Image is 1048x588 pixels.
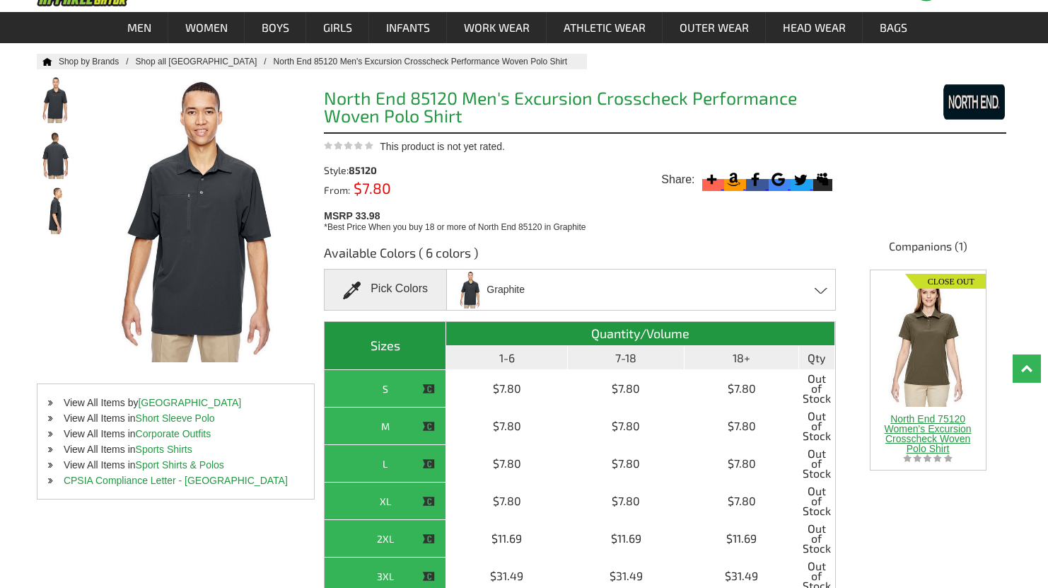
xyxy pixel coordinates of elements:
[37,76,74,123] img: North End 85120 Men's Excursion Crosscheck Performance Woven Polo Shirt
[769,170,788,189] svg: Google Bookmark
[274,57,582,67] a: North End 85120 Men's Excursion Crosscheck Performance Woven Polo Shirt
[813,170,832,189] svg: Myspace
[875,270,981,454] a: Closeout North End 75120 Women's Excursion Crosscheck Woven Polo Shirt
[663,12,765,43] a: Outer Wear
[324,207,840,234] div: MSRP 33.98
[37,187,74,234] img: North End 85120 Men's Excursion Crosscheck Performance Woven Polo Shirt
[324,183,453,195] div: From:
[169,12,244,43] a: Women
[685,408,798,445] td: $7.80
[328,455,442,473] div: L
[685,445,798,483] td: $7.80
[446,346,568,370] th: 1-6
[328,567,442,585] div: 3XL
[325,322,446,370] th: Sizes
[64,475,288,486] a: CPSIA Compliance Letter - [GEOGRAPHIC_DATA]
[446,520,568,558] td: $11.69
[568,520,685,558] td: $11.69
[324,244,836,269] h3: Available Colors ( 6 colors )
[37,132,74,179] img: North End 85120 Men's Excursion Crosscheck Performance Woven Polo Shirt
[767,12,862,43] a: Head Wear
[422,495,435,508] img: This item is CLOSEOUT!
[324,222,586,232] span: *Best Price When you buy 18 or more of North End 85120 in Graphite
[849,238,1006,261] h4: Companions (1)
[136,413,215,424] a: Short Sleeve Polo
[446,445,568,483] td: $7.80
[685,483,798,520] td: $7.80
[422,533,435,546] img: This item is CLOSEOUT!
[487,277,525,302] span: Graphite
[380,141,505,152] span: This product is not yet rated.
[324,166,453,175] div: Style:
[37,410,314,426] li: View All Items in
[661,173,694,187] span: Share:
[803,449,831,478] span: Out of Stock
[905,270,985,289] img: Closeout
[863,12,924,43] a: Bags
[37,442,314,457] li: View All Items in
[455,271,485,309] img: Graphite
[37,457,314,473] li: View All Items in
[328,417,442,435] div: M
[900,83,1006,120] img: North End
[568,408,685,445] td: $7.80
[724,170,743,189] svg: Amazon
[803,486,831,516] span: Out of Stock
[422,570,435,583] img: This item is CLOSEOUT!
[245,12,305,43] a: Boys
[422,383,435,396] img: This item is CLOSEOUT!
[136,459,224,471] a: Sport Shirts & Polos
[799,346,835,370] th: Qty
[448,12,546,43] a: Work Wear
[685,370,798,408] td: $7.80
[803,374,831,403] span: Out of Stock
[37,426,314,442] li: View All Items in
[324,89,836,129] h1: North End 85120 Men's Excursion Crosscheck Performance Woven Polo Shirt
[324,141,373,150] img: This product is not yet rated.
[136,428,211,439] a: Corporate Outfits
[136,57,274,67] a: Shop all [GEOGRAPHIC_DATA]
[136,444,192,455] a: Sports Shirts
[885,413,972,454] span: North End 75120 Women's Excursion Crosscheck Woven Polo Shirt
[568,445,685,483] td: $7.80
[349,164,377,176] span: 85120
[307,12,368,43] a: Girls
[547,12,662,43] a: Athletic Wear
[746,170,765,189] svg: Facebook
[328,380,442,398] div: S
[324,269,447,311] div: Pick Colors
[328,492,442,510] div: XL
[350,179,391,197] span: $7.80
[446,322,835,346] th: Quantity/Volume
[903,454,953,463] img: listing_empty_star.svg
[803,524,831,553] span: Out of Stock
[568,370,685,408] td: $7.80
[446,483,568,520] td: $7.80
[59,57,136,67] a: Shop by Brands
[370,12,446,43] a: Infants
[702,170,721,189] svg: More
[1013,354,1041,383] a: Top
[138,397,241,408] a: [GEOGRAPHIC_DATA]
[111,12,168,43] a: Men
[685,346,798,370] th: 18+
[791,170,810,189] svg: Twitter
[446,408,568,445] td: $7.80
[803,411,831,441] span: Out of Stock
[568,346,685,370] th: 7-18
[422,420,435,433] img: This item is CLOSEOUT!
[446,370,568,408] td: $7.80
[422,458,435,471] img: This item is CLOSEOUT!
[685,520,798,558] td: $11.69
[568,483,685,520] td: $7.80
[37,57,52,66] a: Home
[37,395,314,410] li: View All Items by
[328,530,442,548] div: 2XL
